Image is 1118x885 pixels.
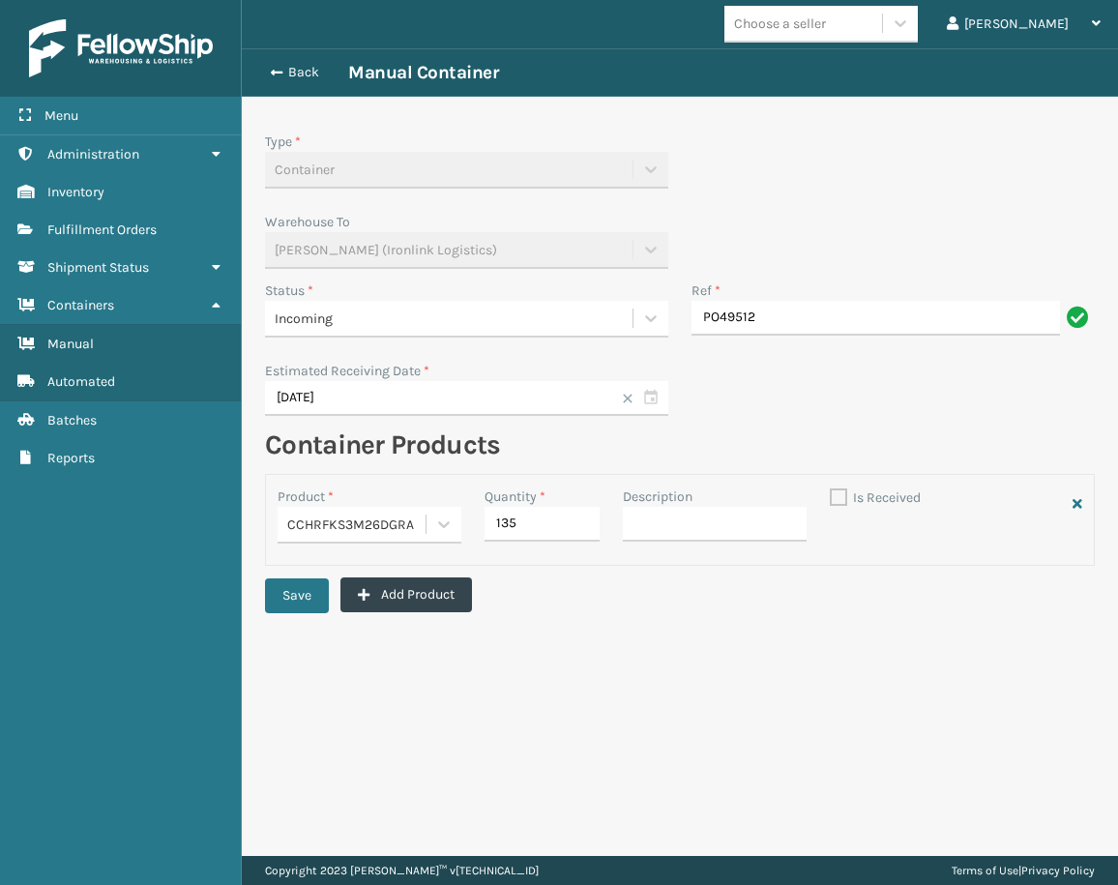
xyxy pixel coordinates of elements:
label: Is Received [830,489,921,506]
input: MM/DD/YYYY [265,381,668,416]
span: Administration [47,146,139,162]
span: Incoming [275,309,333,329]
span: Reports [47,450,95,466]
label: Product [278,488,334,505]
p: Copyright 2023 [PERSON_NAME]™ v [TECHNICAL_ID] [265,856,539,885]
span: Manual [47,336,94,352]
label: Quantity [485,487,545,507]
label: Warehouse To [265,214,350,230]
label: Estimated Receiving Date [265,363,429,379]
button: Save [265,578,329,613]
a: Terms of Use [952,864,1018,877]
a: Privacy Policy [1021,864,1095,877]
label: Type [265,133,301,150]
div: Choose a seller [734,14,826,34]
h3: Manual Container [348,61,498,84]
label: Status [265,282,313,299]
img: logo [29,19,213,77]
button: Back [259,64,348,81]
label: Description [623,487,692,507]
button: Add Product [340,577,472,612]
span: CCHRFKS3M26DGRA [287,515,414,535]
span: Containers [47,297,114,313]
span: Fulfillment Orders [47,221,157,238]
h2: Container Products [265,428,1095,462]
label: Ref [691,280,721,301]
div: | [952,856,1095,885]
span: Shipment Status [47,259,149,276]
span: Inventory [47,184,104,200]
span: Automated [47,373,115,390]
span: Batches [47,412,97,428]
span: Menu [44,107,78,124]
